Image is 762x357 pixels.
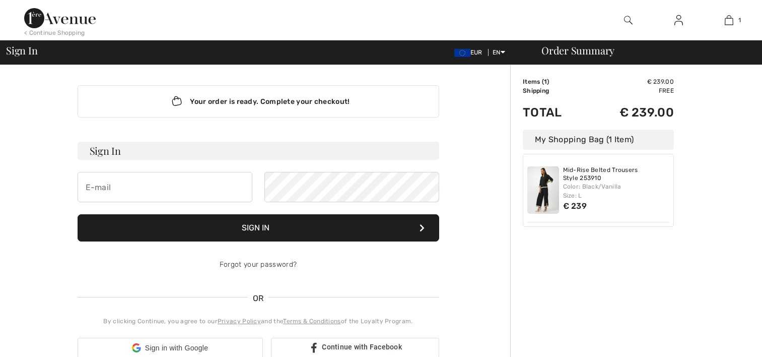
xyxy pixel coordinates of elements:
[523,77,586,86] td: Items ( )
[493,49,505,56] span: EN
[738,16,741,25] span: 1
[586,77,674,86] td: € 239.00
[24,28,85,37] div: < Continue Shopping
[674,14,683,26] img: My Info
[563,166,670,182] a: Mid-Rise Belted Trousers Style 253910
[666,14,691,27] a: Sign In
[78,172,252,202] input: E-mail
[529,45,756,55] div: Order Summary
[624,14,633,26] img: search the website
[544,78,547,85] span: 1
[248,292,269,305] span: OR
[454,49,470,57] img: Euro
[145,343,208,353] span: Sign in with Google
[24,8,96,28] img: 1ère Avenue
[523,130,674,150] div: My Shopping Bag (1 Item)
[454,49,487,56] span: EUR
[220,260,297,269] a: Forgot your password?
[563,201,587,211] span: € 239
[78,142,439,160] h3: Sign In
[586,95,674,130] td: € 239.00
[6,45,37,55] span: Sign In
[322,343,402,351] span: Continue with Facebook
[283,318,340,325] a: Terms & Conditions
[78,317,439,326] div: By clicking Continue, you agree to our and the of the Loyalty Program.
[527,166,559,214] img: Mid-Rise Belted Trousers Style 253910
[523,95,586,130] td: Total
[218,318,261,325] a: Privacy Policy
[78,85,439,117] div: Your order is ready. Complete your checkout!
[563,182,670,200] div: Color: Black/Vanilla Size: L
[704,14,753,26] a: 1
[725,14,733,26] img: My Bag
[523,86,586,95] td: Shipping
[78,214,439,242] button: Sign In
[586,86,674,95] td: Free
